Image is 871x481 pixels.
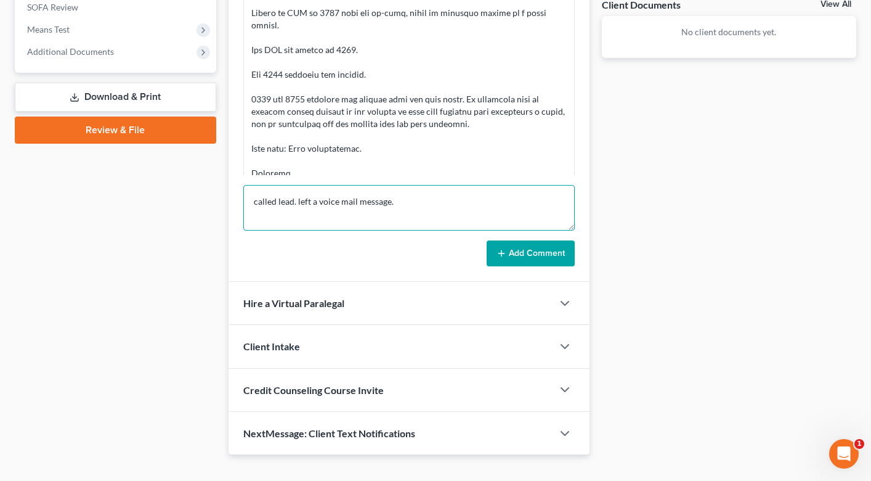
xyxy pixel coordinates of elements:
iframe: Intercom live chat [829,439,859,469]
span: SOFA Review [27,2,78,12]
span: Credit Counseling Course Invite [243,384,384,396]
a: Review & File [15,117,216,144]
span: Client Intake [243,340,300,352]
span: Means Test [27,24,70,35]
span: 1 [854,439,864,449]
a: Download & Print [15,83,216,112]
span: Hire a Virtual Paralegal [243,297,344,309]
span: Additional Documents [27,46,114,57]
button: Add Comment [487,240,575,266]
p: No client documents yet. [612,26,846,38]
span: NextMessage: Client Text Notifications [243,427,415,439]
